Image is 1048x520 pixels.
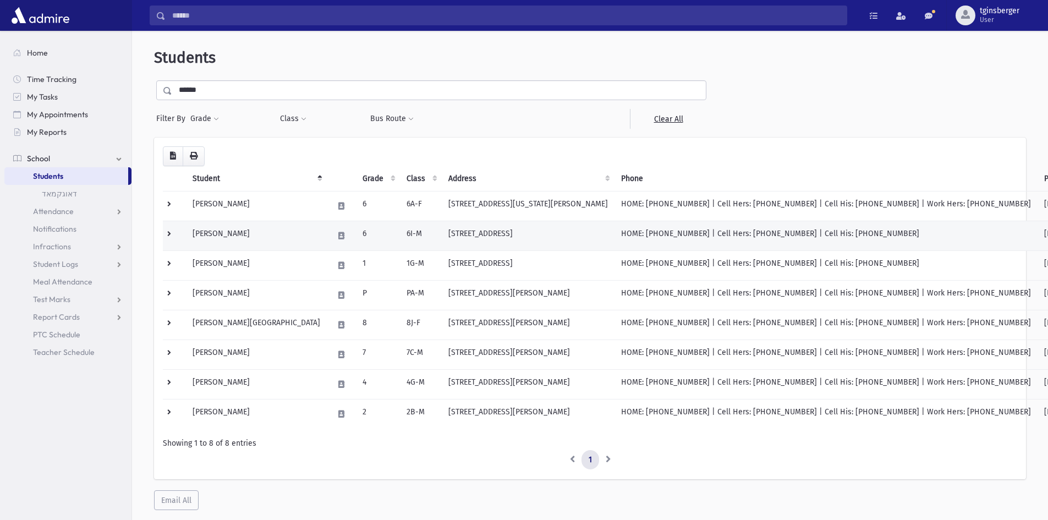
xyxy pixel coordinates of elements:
td: 8J-F [400,310,442,340]
td: P [356,280,400,310]
td: [STREET_ADDRESS][PERSON_NAME] [442,340,614,369]
button: Grade [190,109,220,129]
td: 4 [356,369,400,399]
td: [STREET_ADDRESS][PERSON_NAME] [442,280,614,310]
td: 1 [356,250,400,280]
td: [STREET_ADDRESS][PERSON_NAME] [442,369,614,399]
th: Grade: activate to sort column ascending [356,166,400,191]
td: [PERSON_NAME] [186,369,327,399]
span: tginsberger [980,7,1019,15]
td: HOME: [PHONE_NUMBER] | Cell Hers: [PHONE_NUMBER] | Cell His: [PHONE_NUMBER] | Work Hers: [PHONE_N... [614,340,1038,369]
span: Report Cards [33,312,80,322]
td: 4G-M [400,369,442,399]
span: Student Logs [33,259,78,269]
button: Bus Route [370,109,414,129]
td: 6 [356,191,400,221]
a: 1 [581,450,599,470]
a: Time Tracking [4,70,131,88]
span: Attendance [33,206,74,216]
span: School [27,154,50,163]
td: HOME: [PHONE_NUMBER] | Cell Hers: [PHONE_NUMBER] | Cell His: [PHONE_NUMBER] | Work Hers: [PHONE_N... [614,369,1038,399]
td: 6A-F [400,191,442,221]
th: Student: activate to sort column descending [186,166,327,191]
span: Infractions [33,242,71,251]
a: My Appointments [4,106,131,123]
a: Home [4,44,131,62]
td: HOME: [PHONE_NUMBER] | Cell Hers: [PHONE_NUMBER] | Cell His: [PHONE_NUMBER] | Work Hers: [PHONE_N... [614,310,1038,340]
a: Report Cards [4,308,131,326]
span: My Reports [27,127,67,137]
td: HOME: [PHONE_NUMBER] | Cell Hers: [PHONE_NUMBER] | Cell His: [PHONE_NUMBER] [614,221,1038,250]
a: My Tasks [4,88,131,106]
a: Notifications [4,220,131,238]
span: Filter By [156,113,190,124]
td: [STREET_ADDRESS][PERSON_NAME] [442,399,614,429]
td: [PERSON_NAME] [186,399,327,429]
td: 2B-M [400,399,442,429]
td: 7C-M [400,340,442,369]
a: Infractions [4,238,131,255]
td: [PERSON_NAME] [186,221,327,250]
a: דאוגקמאד [4,185,131,202]
span: Meal Attendance [33,277,92,287]
td: 6 [356,221,400,250]
td: [STREET_ADDRESS] [442,250,614,280]
th: Class: activate to sort column ascending [400,166,442,191]
span: Home [27,48,48,58]
a: My Reports [4,123,131,141]
td: [PERSON_NAME] [186,250,327,280]
img: AdmirePro [9,4,72,26]
input: Search [166,6,847,25]
td: HOME: [PHONE_NUMBER] | Cell Hers: [PHONE_NUMBER] | Cell His: [PHONE_NUMBER] [614,250,1038,280]
a: Meal Attendance [4,273,131,291]
span: Teacher Schedule [33,347,95,357]
span: User [980,15,1019,24]
td: [PERSON_NAME] [186,191,327,221]
td: [PERSON_NAME] [186,280,327,310]
td: [STREET_ADDRESS][PERSON_NAME] [442,310,614,340]
span: Students [33,171,63,181]
a: Student Logs [4,255,131,273]
td: [PERSON_NAME] [186,340,327,369]
td: HOME: [PHONE_NUMBER] | Cell Hers: [PHONE_NUMBER] | Cell His: [PHONE_NUMBER] | Work Hers: [PHONE_N... [614,280,1038,310]
a: Students [4,167,128,185]
span: Notifications [33,224,76,234]
td: 2 [356,399,400,429]
td: [STREET_ADDRESS][US_STATE][PERSON_NAME] [442,191,614,221]
td: 8 [356,310,400,340]
div: Showing 1 to 8 of 8 entries [163,437,1017,449]
a: School [4,150,131,167]
th: Address: activate to sort column ascending [442,166,614,191]
span: Test Marks [33,294,70,304]
td: [STREET_ADDRESS] [442,221,614,250]
span: My Tasks [27,92,58,102]
button: Print [183,146,205,166]
button: Email All [154,490,199,510]
a: Teacher Schedule [4,343,131,361]
button: CSV [163,146,183,166]
th: Phone [614,166,1038,191]
button: Class [279,109,307,129]
td: HOME: [PHONE_NUMBER] | Cell Hers: [PHONE_NUMBER] | Cell His: [PHONE_NUMBER] | Work Hers: [PHONE_N... [614,399,1038,429]
span: Students [154,48,216,67]
td: 6I-M [400,221,442,250]
a: Attendance [4,202,131,220]
span: My Appointments [27,110,88,119]
a: Test Marks [4,291,131,308]
td: HOME: [PHONE_NUMBER] | Cell Hers: [PHONE_NUMBER] | Cell His: [PHONE_NUMBER] | Work Hers: [PHONE_N... [614,191,1038,221]
span: PTC Schedule [33,330,80,340]
td: PA-M [400,280,442,310]
td: 1G-M [400,250,442,280]
a: PTC Schedule [4,326,131,343]
span: Time Tracking [27,74,76,84]
a: Clear All [630,109,706,129]
td: 7 [356,340,400,369]
td: [PERSON_NAME][GEOGRAPHIC_DATA] [186,310,327,340]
